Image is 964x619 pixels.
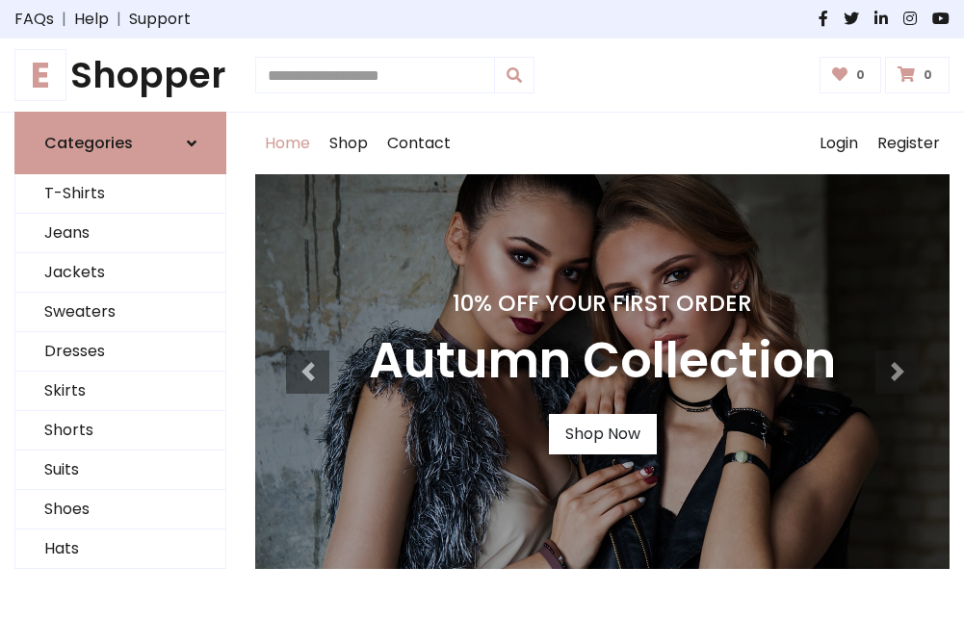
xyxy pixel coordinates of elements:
[109,8,129,31] span: |
[810,113,868,174] a: Login
[14,49,66,101] span: E
[14,8,54,31] a: FAQs
[868,113,950,174] a: Register
[15,332,225,372] a: Dresses
[369,332,836,391] h3: Autumn Collection
[255,113,320,174] a: Home
[14,54,226,96] a: EShopper
[820,57,882,93] a: 0
[851,66,870,84] span: 0
[15,174,225,214] a: T-Shirts
[15,529,225,569] a: Hats
[14,54,226,96] h1: Shopper
[549,414,657,454] a: Shop Now
[15,253,225,293] a: Jackets
[15,214,225,253] a: Jeans
[15,490,225,529] a: Shoes
[378,113,460,174] a: Contact
[15,372,225,411] a: Skirts
[74,8,109,31] a: Help
[320,113,378,174] a: Shop
[44,134,133,152] h6: Categories
[369,290,836,317] h4: 10% Off Your First Order
[919,66,937,84] span: 0
[15,451,225,490] a: Suits
[129,8,191,31] a: Support
[15,293,225,332] a: Sweaters
[54,8,74,31] span: |
[15,411,225,451] a: Shorts
[885,57,950,93] a: 0
[14,112,226,174] a: Categories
